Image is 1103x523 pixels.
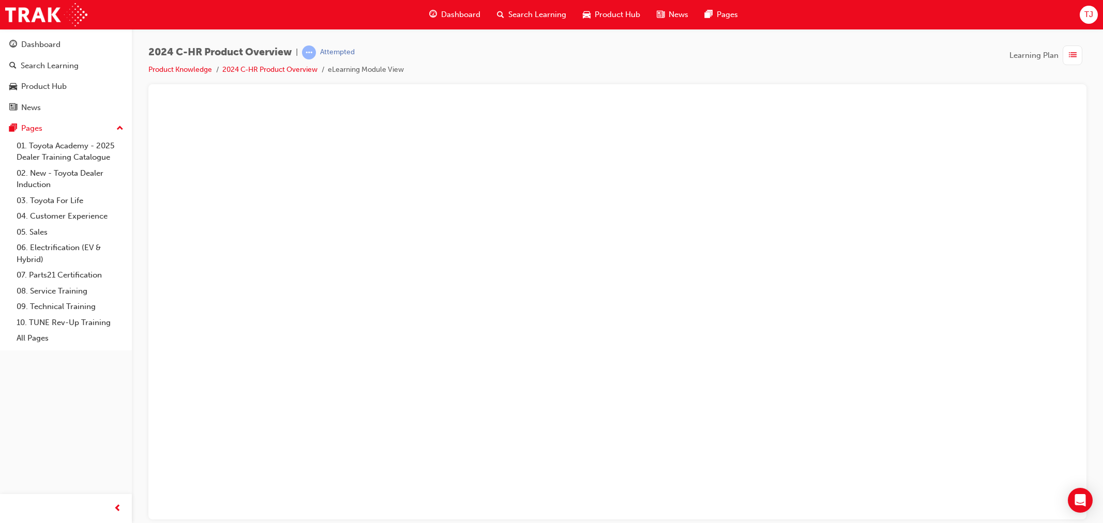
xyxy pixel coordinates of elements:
[669,9,688,21] span: News
[148,65,212,74] a: Product Knowledge
[595,9,640,21] span: Product Hub
[697,4,746,25] a: pages-iconPages
[21,122,42,134] div: Pages
[9,124,17,133] span: pages-icon
[5,3,87,26] img: Trak
[12,267,128,283] a: 07. Parts21 Certification
[12,138,128,165] a: 01. Toyota Academy - 2025 Dealer Training Catalogue
[296,47,298,58] span: |
[4,119,128,138] button: Pages
[9,61,17,71] span: search-icon
[12,193,128,209] a: 03. Toyota For Life
[575,4,648,25] a: car-iconProduct Hub
[1069,49,1077,62] span: list-icon
[4,35,128,54] a: Dashboard
[12,315,128,331] a: 10. TUNE Rev-Up Training
[12,208,128,224] a: 04. Customer Experience
[705,8,713,21] span: pages-icon
[12,283,128,299] a: 08. Service Training
[648,4,697,25] a: news-iconNews
[4,98,128,117] a: News
[116,122,124,135] span: up-icon
[497,8,504,21] span: search-icon
[12,224,128,240] a: 05. Sales
[12,240,128,267] a: 06. Electrification (EV & Hybrid)
[9,82,17,91] span: car-icon
[12,165,128,193] a: 02. New - Toyota Dealer Induction
[320,48,355,57] div: Attempted
[1068,488,1093,513] div: Open Intercom Messenger
[222,65,318,74] a: 2024 C-HR Product Overview
[489,4,575,25] a: search-iconSearch Learning
[302,45,316,59] span: learningRecordVerb_ATTEMPT-icon
[4,33,128,119] button: DashboardSearch LearningProduct HubNews
[1080,6,1098,24] button: TJ
[328,64,404,76] li: eLearning Module View
[508,9,566,21] span: Search Learning
[1009,50,1059,61] span: Learning Plan
[4,77,128,96] a: Product Hub
[717,9,738,21] span: Pages
[12,330,128,346] a: All Pages
[9,103,17,113] span: news-icon
[1084,9,1093,21] span: TJ
[441,9,480,21] span: Dashboard
[421,4,489,25] a: guage-iconDashboard
[114,502,122,515] span: prev-icon
[9,40,17,50] span: guage-icon
[21,81,67,93] div: Product Hub
[12,299,128,315] a: 09. Technical Training
[21,39,61,51] div: Dashboard
[4,56,128,75] a: Search Learning
[1009,45,1086,65] button: Learning Plan
[21,60,79,72] div: Search Learning
[583,8,591,21] span: car-icon
[148,47,292,58] span: 2024 C-HR Product Overview
[429,8,437,21] span: guage-icon
[657,8,664,21] span: news-icon
[21,102,41,114] div: News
